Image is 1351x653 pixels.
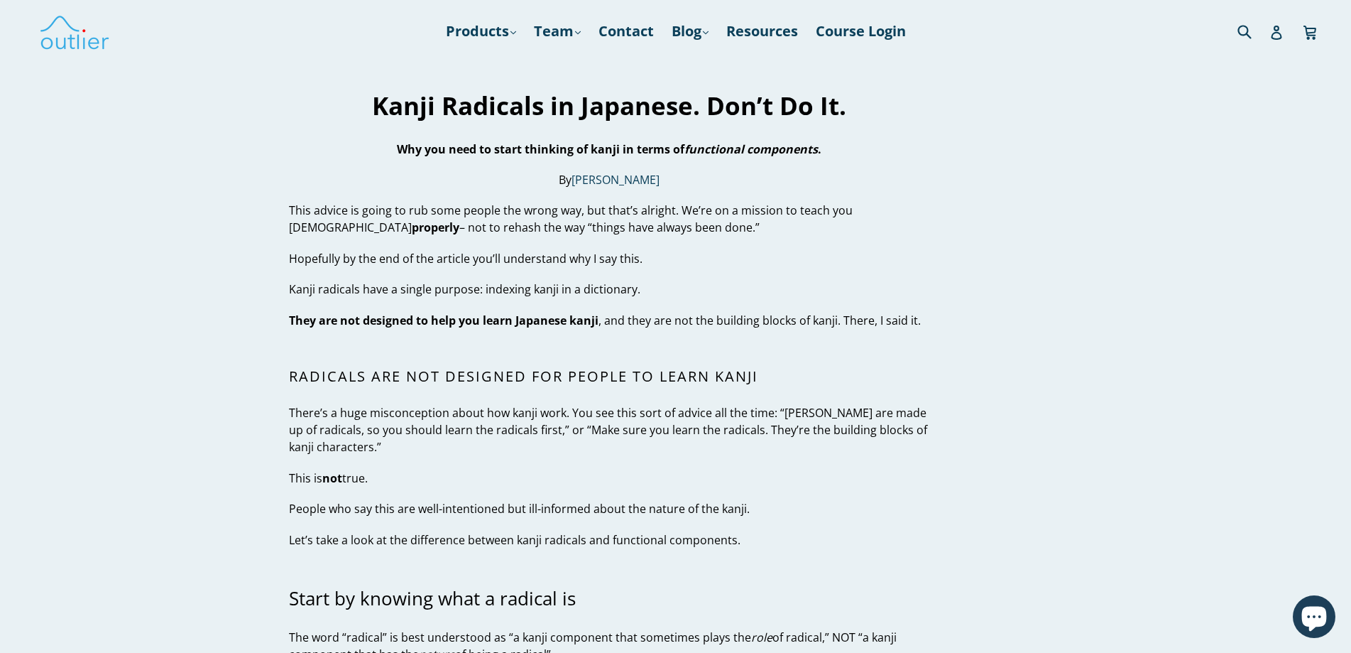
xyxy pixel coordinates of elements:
strong: not [322,470,342,486]
p: This is true. [289,470,930,487]
p: There’s a huge misconception about how kanji work. You see this sort of advice all the time: “[PE... [289,404,930,455]
p: People who say this are well-intentioned but ill-informed about the nature of the kanji. [289,500,930,517]
p: This advice is going to rub some people the wrong way, but that’s alright. We’re on a mission to ... [289,202,930,236]
strong: They are not designed to help you learn Japanese kanji [289,313,598,328]
strong: Why you need to start thinking of kanji in terms of . [397,141,821,157]
inbox-online-store-chat: Shopify online store chat [1289,595,1340,642]
h3: Start by knowing what a radical is [289,588,930,610]
a: Course Login [809,18,913,44]
em: role [751,630,772,645]
img: Outlier Linguistics [39,11,110,52]
a: Blog [664,18,716,44]
strong: properly [412,220,459,235]
p: Let’s take a look at the difference between kanji radicals and functional components. [289,531,930,549]
p: , and they are not the building blocks of kanji. There, I said it. [289,312,930,329]
a: Contact [591,18,661,44]
a: Team [527,18,588,44]
h2: Radicals are not designed for people to learn kanji [289,368,930,385]
p: By [289,171,930,188]
input: Search [1234,16,1273,45]
a: [PERSON_NAME] [571,172,660,188]
a: Resources [719,18,805,44]
a: Products [439,18,523,44]
em: functional components [684,141,818,157]
strong: Kanji Radicals in Japanese. Don’t Do It. [372,89,846,122]
p: Kanji radicals have a single purpose: indexing kanji in a dictionary. [289,281,930,298]
p: Hopefully by the end of the article you’ll understand why I say this. [289,250,930,267]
